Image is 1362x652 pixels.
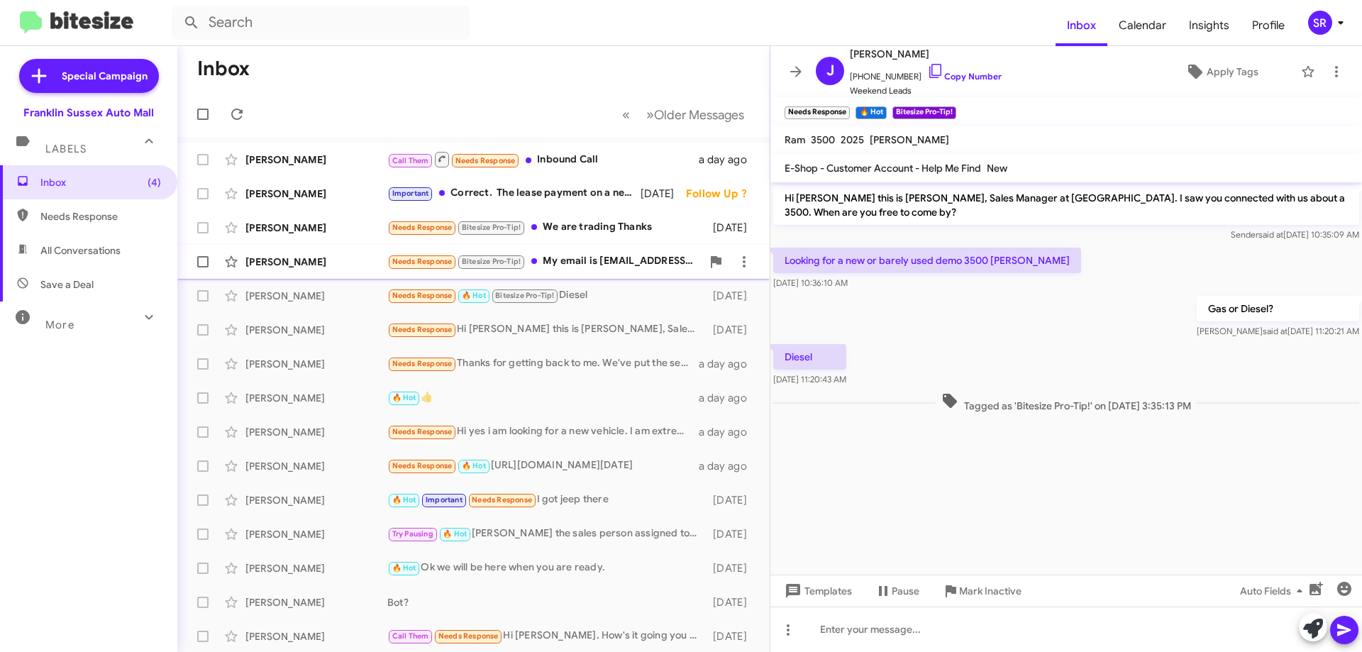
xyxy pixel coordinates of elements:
span: Tagged as 'Bitesize Pro-Tip!' on [DATE] 3:35:13 PM [936,392,1197,413]
span: New [987,162,1007,175]
span: Pause [892,578,919,604]
button: Mark Inactive [931,578,1033,604]
span: Call Them [392,156,429,165]
div: Thanks for getting back to me. We've put the search on hold for a bit. My wife wants to drive a c... [387,355,699,372]
span: » [646,106,654,123]
small: Bitesize Pro-Tip! [892,106,956,119]
div: a day ago [699,425,758,439]
span: Needs Response [392,257,453,266]
span: Important [392,189,429,198]
span: [DATE] 11:20:43 AM [773,374,846,385]
div: [URL][DOMAIN_NAME][DATE] [387,458,699,474]
div: [PERSON_NAME] [245,187,387,201]
span: Try Pausing [392,529,433,538]
span: Needs Response [472,495,532,504]
span: Needs Response [392,461,453,470]
span: 🔥 Hot [443,529,467,538]
div: [PERSON_NAME] [245,289,387,303]
div: [DATE] [706,629,758,643]
div: [DATE] [706,289,758,303]
span: Needs Response [455,156,516,165]
p: Diesel [773,344,846,370]
button: Apply Tags [1148,59,1294,84]
div: Bot? [387,595,706,609]
div: a day ago [699,153,758,167]
button: SR [1296,11,1346,35]
a: Insights [1178,5,1241,46]
span: Special Campaign [62,69,148,83]
span: Needs Response [392,325,453,334]
a: Calendar [1107,5,1178,46]
div: 👍 [387,389,699,406]
div: We are trading Thanks [387,219,706,236]
div: [PERSON_NAME] [245,629,387,643]
span: More [45,319,74,331]
span: « [622,106,630,123]
span: Save a Deal [40,277,94,292]
span: All Conversations [40,243,121,258]
span: Templates [782,578,852,604]
div: I got jeep there [387,492,706,508]
div: Follow Up ? [686,187,758,201]
div: [DATE] [706,221,758,235]
span: 🔥 Hot [392,563,416,573]
div: a day ago [699,459,758,473]
div: Franklin Sussex Auto Mall [23,106,154,120]
a: Special Campaign [19,59,159,93]
p: Looking for a new or barely used demo 3500 [PERSON_NAME] [773,248,1081,273]
span: 2025 [841,133,864,146]
a: Profile [1241,5,1296,46]
span: Important [426,495,463,504]
div: [DATE] [706,323,758,337]
div: [PERSON_NAME] [245,493,387,507]
a: Copy Number [927,71,1002,82]
small: 🔥 Hot [856,106,886,119]
div: [PERSON_NAME] [245,527,387,541]
div: [PERSON_NAME] [245,595,387,609]
nav: Page navigation example [614,100,753,129]
span: J [826,60,834,82]
button: Auto Fields [1229,578,1319,604]
div: [PERSON_NAME] [245,459,387,473]
button: Previous [614,100,638,129]
h1: Inbox [197,57,250,80]
div: [PERSON_NAME] the sales person assigned to your inquiry and myself are both off on Thursdays. [387,526,706,542]
div: [PERSON_NAME] [245,255,387,269]
div: [PERSON_NAME] [245,391,387,405]
div: Correct. The lease payment on a new one is no where near $319 [387,185,641,201]
span: Bitesize Pro-Tip! [462,223,521,232]
span: Sender [DATE] 10:35:09 AM [1231,229,1359,240]
div: Diesel [387,287,706,304]
button: Templates [770,578,863,604]
div: [DATE] [706,493,758,507]
div: SR [1308,11,1332,35]
span: Ram [785,133,805,146]
span: Mark Inactive [959,578,1021,604]
span: [PERSON_NAME] [850,45,1002,62]
span: Labels [45,143,87,155]
div: [DATE] [706,561,758,575]
small: Needs Response [785,106,850,119]
span: Needs Response [392,291,453,300]
span: 🔥 Hot [462,461,486,470]
button: Pause [863,578,931,604]
span: E-Shop - Customer Account - Help Me Find [785,162,981,175]
div: Hi [PERSON_NAME] this is [PERSON_NAME], Sales Manager at [GEOGRAPHIC_DATA]. I saw you connected w... [387,321,706,338]
span: said at [1258,229,1283,240]
span: Weekend Leads [850,84,1002,98]
span: Older Messages [654,107,744,123]
span: Inbox [40,175,161,189]
span: [PHONE_NUMBER] [850,62,1002,84]
span: said at [1263,326,1288,336]
span: Apply Tags [1207,59,1258,84]
div: [DATE] [706,595,758,609]
a: Inbox [1056,5,1107,46]
span: [DATE] 10:36:10 AM [773,277,848,288]
span: (4) [148,175,161,189]
p: Hi [PERSON_NAME] this is [PERSON_NAME], Sales Manager at [GEOGRAPHIC_DATA]. I saw you connected w... [773,185,1359,225]
div: Hi yes i am looking for a new vehicle. I am extremely busy with the upcoming school year approach... [387,424,699,440]
div: Hi [PERSON_NAME]. How's it going you have time? Give me a call when you get a second I can explai... [387,628,706,644]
